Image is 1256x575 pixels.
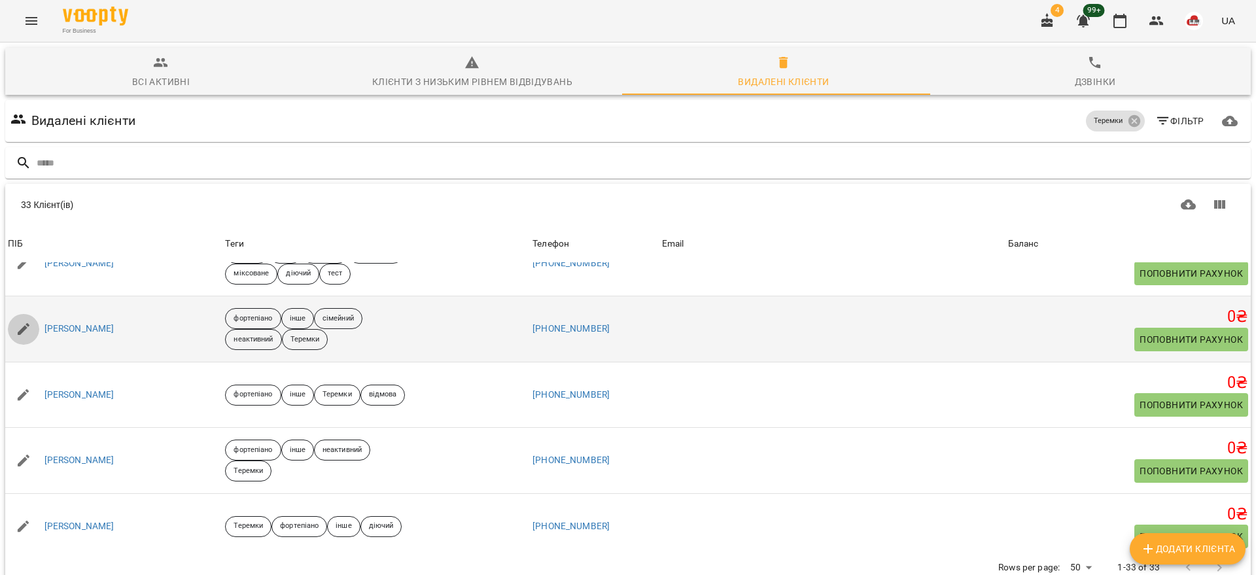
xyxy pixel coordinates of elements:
div: інше [281,440,314,461]
div: інше [281,308,314,329]
button: Показати колонки [1204,189,1235,220]
div: Теги [225,236,527,252]
p: фортепіано [234,389,272,400]
div: фортепіано [225,440,281,461]
button: Поповнити рахунок [1134,459,1248,483]
button: Завантажити CSV [1173,189,1204,220]
span: Поповнити рахунок [1140,397,1243,413]
span: Поповнити рахунок [1140,463,1243,479]
p: фортепіано [280,521,319,532]
h5: 0 ₴ [1008,504,1248,525]
div: Email [662,236,684,252]
div: Теремки [225,461,271,481]
span: Фільтр [1155,113,1204,129]
div: Всі активні [132,74,190,90]
div: сімейний [314,308,362,329]
div: Теремки [225,516,271,537]
div: Видалені клієнти [738,74,829,90]
p: Теремки [1094,116,1123,127]
span: 4 [1051,4,1064,17]
p: відмова [369,389,397,400]
div: відмова [360,385,406,406]
span: Поповнити рахунок [1140,332,1243,347]
div: інше [281,385,314,406]
div: 33 Клієнт(ів) [21,198,623,211]
p: міксоване [234,268,269,279]
div: діючий [277,264,319,285]
p: Теремки [234,466,263,477]
a: [PHONE_NUMBER] [532,389,610,400]
div: інше [327,516,360,537]
div: Sort [662,236,684,252]
div: діючий [360,516,402,537]
div: Sort [8,236,23,252]
p: Теремки [323,389,352,400]
button: Поповнити рахунок [1134,525,1248,548]
p: діючий [369,521,394,532]
div: Sort [1008,236,1039,252]
div: Теремки [314,385,360,406]
div: Баланс [1008,236,1039,252]
p: інше [290,445,305,456]
p: інше [290,389,305,400]
a: [PERSON_NAME] [44,389,114,402]
p: 1-33 of 33 [1117,561,1159,574]
span: Email [662,236,1003,252]
h5: 0 ₴ [1008,373,1248,393]
a: [PERSON_NAME] [44,257,114,270]
a: [PHONE_NUMBER] [532,521,610,531]
p: Теремки [234,521,263,532]
div: Table Toolbar [5,184,1251,226]
div: фортепіано [225,385,281,406]
p: неактивний [234,334,273,345]
p: інше [290,313,305,324]
p: діючий [286,268,311,279]
p: неактивний [323,445,362,456]
span: For Business [63,27,128,35]
p: фортепіано [234,313,272,324]
a: [PERSON_NAME] [44,322,114,336]
p: сімейний [323,313,354,324]
p: Rows per page: [998,561,1060,574]
div: Sort [532,236,569,252]
span: Баланс [1008,236,1248,252]
img: 42377b0de29e0fb1f7aad4b12e1980f7.jpeg [1185,12,1203,30]
button: UA [1216,9,1240,33]
a: [PERSON_NAME] [44,520,114,533]
div: Телефон [532,236,569,252]
div: фортепіано [225,308,281,329]
div: ПІБ [8,236,23,252]
h6: Видалені клієнти [31,111,135,131]
div: Теремки [1086,111,1145,131]
div: Дзвінки [1075,74,1116,90]
div: фортепіано [271,516,327,537]
span: UA [1221,14,1235,27]
p: інше [336,521,351,532]
p: Теремки [290,334,320,345]
span: ПІБ [8,236,220,252]
div: міксоване [225,264,277,285]
p: тест [328,268,342,279]
a: [PERSON_NAME] [44,454,114,467]
span: 99+ [1083,4,1105,17]
img: Voopty Logo [63,7,128,26]
span: Поповнити рахунок [1140,529,1243,544]
button: Додати клієнта [1130,533,1246,565]
a: [PHONE_NUMBER] [532,258,610,268]
a: [PHONE_NUMBER] [532,323,610,334]
div: тест [319,264,351,285]
h5: 0 ₴ [1008,307,1248,327]
h5: 0 ₴ [1008,438,1248,459]
div: неактивний [314,440,370,461]
button: Поповнити рахунок [1134,393,1248,417]
span: Поповнити рахунок [1140,266,1243,281]
button: Поповнити рахунок [1134,262,1248,285]
a: [PHONE_NUMBER] [532,455,610,465]
span: Додати клієнта [1140,541,1235,557]
button: Фільтр [1150,109,1210,133]
button: Menu [16,5,47,37]
span: Телефон [532,236,656,252]
div: неактивний [225,329,281,350]
button: Поповнити рахунок [1134,328,1248,351]
div: Клієнти з низьким рівнем відвідувань [372,74,572,90]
